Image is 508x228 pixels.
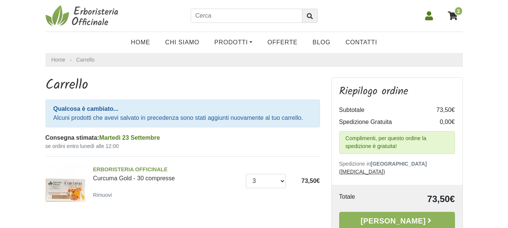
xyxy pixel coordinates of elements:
div: Alcuni prodotti che avevi salvato in precedenza sono stati aggiunti nuovamente al tuo carrello. [45,100,320,127]
div: Complimenti, per questo ordine la spedizione è gratuita! [339,131,455,154]
div: Consegna stimata: [45,133,320,142]
img: Curcuma Gold - 30 compresse [43,163,88,207]
span: Martedì 23 Settembre [99,134,160,141]
b: [GEOGRAPHIC_DATA] [371,161,427,167]
td: Spedizione Gratuita [339,116,425,128]
img: Erboristeria Officinale [45,5,121,27]
a: ERBORISTERIA OFFICINALECurcuma Gold - 30 compresse [93,166,240,181]
span: ERBORISTERIA OFFICINALE [93,166,240,174]
td: 73,50€ [382,192,455,206]
small: se ordini entro lunedì alle 12:00 [45,142,320,150]
a: Prodotti [207,35,260,50]
a: Blog [305,35,338,50]
a: OFFERTE [260,35,305,50]
a: Rimuovi [93,190,115,199]
small: Rimuovi [93,192,112,198]
span: 3 [454,6,463,16]
td: 0,00€ [425,116,455,128]
p: Spedizione in [339,160,455,176]
a: 3 [444,6,463,25]
td: Subtotale [339,104,425,116]
a: Carrello [76,57,95,63]
span: 73,50€ [302,178,320,184]
a: ([MEDICAL_DATA]) [339,169,385,175]
a: Home [52,56,65,64]
a: Chi Siamo [158,35,207,50]
strong: Qualcosa è cambiato... [53,106,118,112]
td: 73,50€ [425,104,455,116]
a: Contatti [338,35,385,50]
h1: Carrello [45,77,320,94]
td: Totale [339,192,382,206]
input: Cerca [191,9,302,23]
nav: breadcrumb [45,53,463,67]
h3: Riepilogo ordine [339,85,455,98]
a: Home [123,35,158,50]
